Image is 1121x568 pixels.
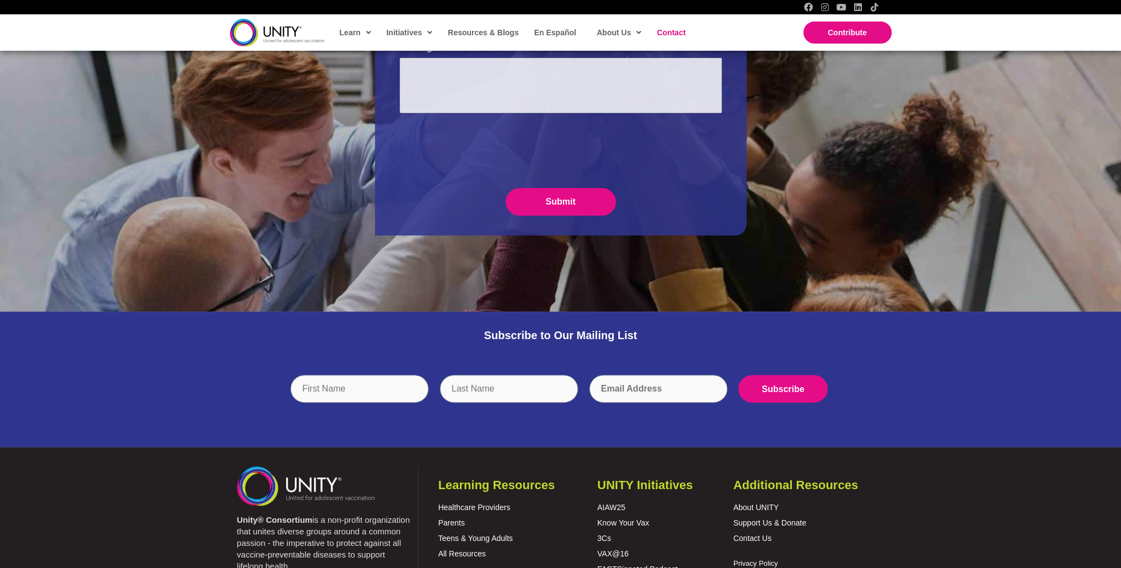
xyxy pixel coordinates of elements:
[438,549,486,558] a: All Resources
[291,375,428,403] input: First Name
[340,24,371,41] span: Learn
[387,24,433,41] span: Initiatives
[733,518,806,527] a: Support Us & Donate
[400,127,567,170] iframe: reCAPTCHA
[854,3,862,12] a: LinkedIn
[597,549,629,558] a: VAX@16
[733,534,771,543] a: Contact Us
[738,375,827,403] input: Subscribe
[657,28,685,37] span: Contact
[591,20,646,45] a: About Us
[597,503,625,512] a: AIAW25
[438,518,465,527] a: Parents
[440,375,578,403] input: Last Name
[237,467,375,506] img: unity-logo
[597,518,649,527] a: Know Your Vax
[448,28,518,37] span: Resources & Blogs
[438,534,513,543] a: Teens & Young Adults
[237,515,313,524] strong: Unity® Consortium
[589,375,727,403] input: Email Address
[733,503,779,512] a: About UNITY
[820,3,829,12] a: Instagram
[597,24,641,41] span: About Us
[733,478,858,492] span: Additional Resources
[733,559,778,567] a: Privacy Policy
[803,22,892,44] a: Contribute
[804,3,813,12] a: Facebook
[651,20,690,45] a: Contact
[870,3,879,12] a: TikTok
[230,19,325,46] img: unity-logo-dark
[529,20,581,45] a: En Español
[506,188,616,216] input: Submit
[597,478,693,492] span: UNITY Initiatives
[484,329,637,341] span: Subscribe to Our Mailing List
[438,503,511,512] a: Healthcare Providers
[828,28,867,37] span: Contribute
[442,20,523,45] a: Resources & Blogs
[534,28,576,37] span: En Español
[597,534,611,543] a: 3Cs
[837,3,846,12] a: YouTube
[438,478,555,492] span: Learning Resources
